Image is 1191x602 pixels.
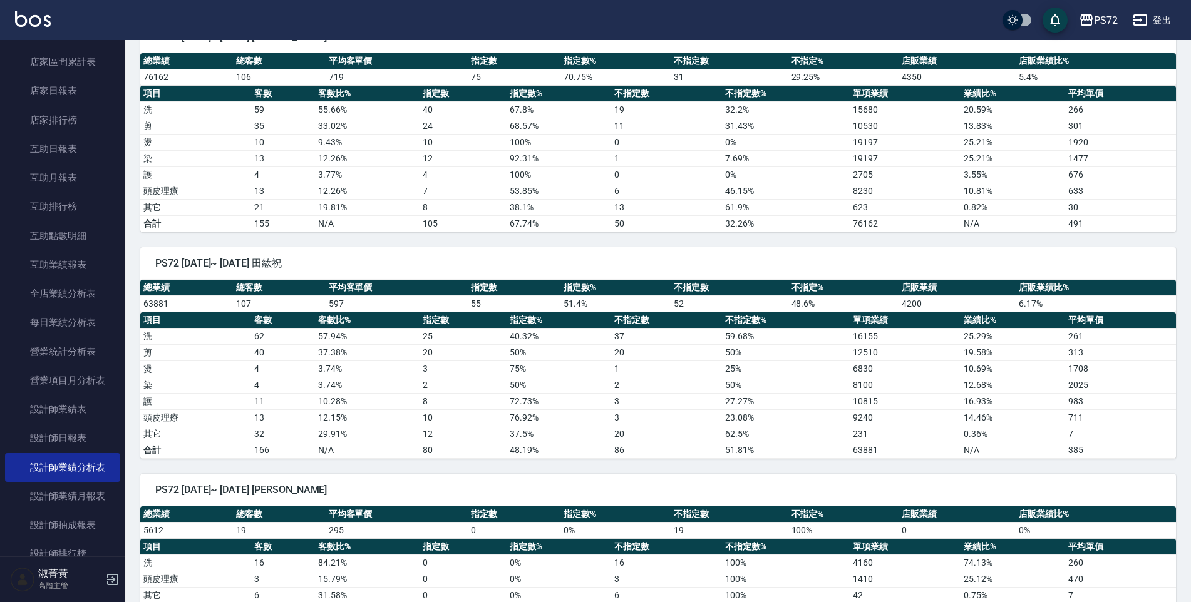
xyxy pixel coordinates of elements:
[1065,86,1176,102] th: 平均單價
[420,442,507,458] td: 80
[507,134,611,150] td: 100 %
[1128,9,1176,32] button: 登出
[722,571,850,587] td: 100 %
[507,393,611,409] td: 72.73 %
[611,86,722,102] th: 不指定數
[560,280,671,296] th: 指定數%
[233,506,326,523] th: 總客數
[1065,571,1176,587] td: 470
[315,377,419,393] td: 3.74 %
[1065,426,1176,442] td: 7
[1065,199,1176,215] td: 30
[233,280,326,296] th: 總客數
[140,53,233,69] th: 總業績
[326,53,468,69] th: 平均客單價
[671,295,788,312] td: 52
[850,377,961,393] td: 8100
[611,118,722,134] td: 11
[420,328,507,344] td: 25
[611,150,722,166] td: 1
[961,539,1065,555] th: 業績比%
[251,215,315,232] td: 155
[560,69,671,85] td: 70.75 %
[961,554,1065,571] td: 74.13 %
[315,360,419,377] td: 3.74 %
[5,48,120,76] a: 店家區間累計表
[315,312,419,329] th: 客數比%
[315,101,419,118] td: 55.66 %
[420,393,507,409] td: 8
[850,215,961,232] td: 76162
[140,377,251,393] td: 染
[507,328,611,344] td: 40.32 %
[251,199,315,215] td: 21
[233,69,326,85] td: 106
[507,377,611,393] td: 50 %
[1016,69,1176,85] td: 5.4 %
[251,166,315,183] td: 4
[722,86,850,102] th: 不指定數%
[961,393,1065,409] td: 16.93 %
[507,554,611,571] td: 0 %
[899,522,1016,538] td: 0
[850,409,961,426] td: 9240
[315,393,419,409] td: 10.28 %
[961,215,1065,232] td: N/A
[1065,118,1176,134] td: 301
[1065,215,1176,232] td: 491
[5,163,120,192] a: 互助月報表
[315,571,419,587] td: 15.79 %
[326,522,468,538] td: 295
[140,86,251,102] th: 項目
[961,360,1065,377] td: 10.69 %
[420,86,507,102] th: 指定數
[722,554,850,571] td: 100 %
[140,409,251,426] td: 頭皮理療
[315,539,419,555] th: 客數比%
[611,328,722,344] td: 37
[507,539,611,555] th: 指定數%
[155,484,1161,496] span: PS72 [DATE]~ [DATE] [PERSON_NAME]
[611,215,722,232] td: 50
[722,539,850,555] th: 不指定數%
[233,53,326,69] th: 總客數
[5,106,120,135] a: 店家排行榜
[671,280,788,296] th: 不指定數
[788,53,899,69] th: 不指定%
[5,424,120,452] a: 設計師日報表
[420,166,507,183] td: 4
[1016,295,1176,312] td: 6.17 %
[420,360,507,377] td: 3
[560,295,671,312] td: 51.4 %
[140,522,233,538] td: 5612
[961,134,1065,150] td: 25.21 %
[140,360,251,377] td: 燙
[1016,53,1176,69] th: 店販業績比%
[961,166,1065,183] td: 3.55 %
[850,539,961,555] th: 單項業績
[251,150,315,166] td: 13
[251,101,315,118] td: 59
[140,554,251,571] td: 洗
[671,69,788,85] td: 31
[315,183,419,199] td: 12.26 %
[961,312,1065,329] th: 業績比%
[5,76,120,105] a: 店家日報表
[315,328,419,344] td: 57.94 %
[251,409,315,426] td: 13
[671,522,788,538] td: 19
[468,69,560,85] td: 75
[251,571,315,587] td: 3
[251,312,315,329] th: 客數
[140,215,251,232] td: 合計
[315,134,419,150] td: 9.43 %
[251,426,315,442] td: 32
[961,150,1065,166] td: 25.21 %
[140,442,251,458] td: 合計
[788,280,899,296] th: 不指定%
[38,568,102,580] h5: 淑菁黃
[611,360,722,377] td: 1
[468,53,560,69] th: 指定數
[788,69,899,85] td: 29.25 %
[722,426,850,442] td: 62.5 %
